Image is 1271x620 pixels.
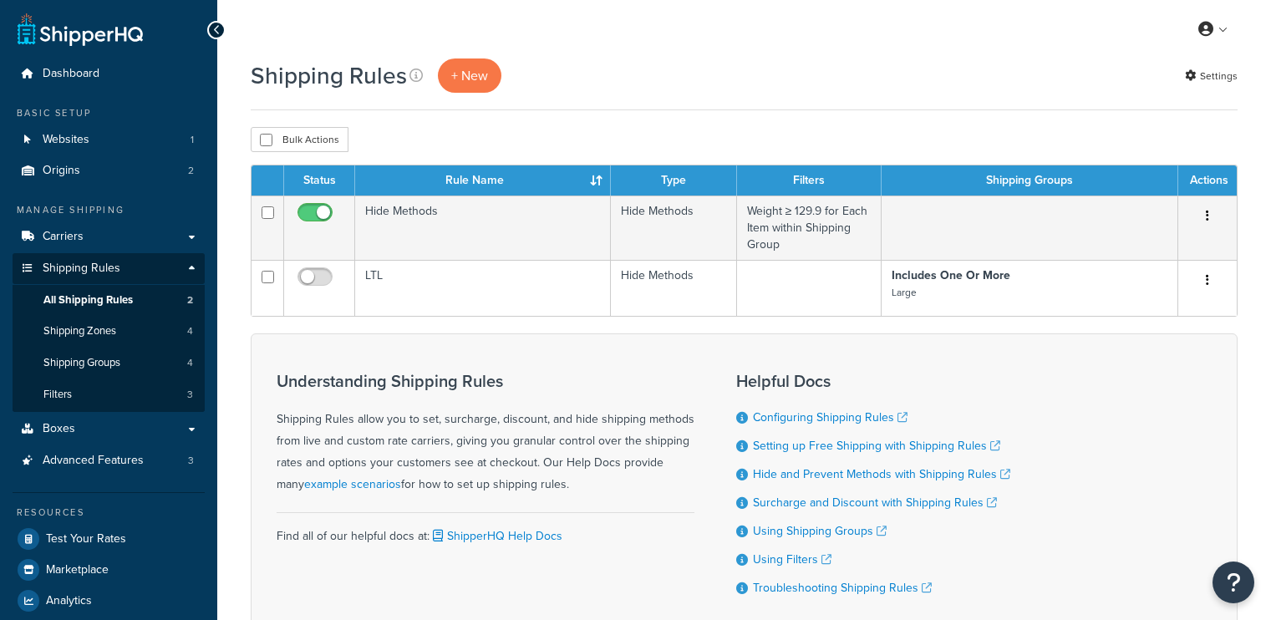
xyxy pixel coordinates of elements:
[438,58,501,93] p: + New
[13,555,205,585] a: Marketplace
[13,125,205,155] a: Websites 1
[43,262,120,276] span: Shipping Rules
[43,356,120,370] span: Shipping Groups
[892,285,917,300] small: Large
[46,532,126,546] span: Test Your Rates
[13,58,205,89] a: Dashboard
[13,253,205,412] li: Shipping Rules
[13,285,205,316] li: All Shipping Rules
[13,106,205,120] div: Basic Setup
[43,133,89,147] span: Websites
[882,165,1178,196] th: Shipping Groups
[13,155,205,186] a: Origins 2
[46,563,109,577] span: Marketplace
[191,133,194,147] span: 1
[753,465,1010,483] a: Hide and Prevent Methods with Shipping Rules
[13,414,205,445] a: Boxes
[43,388,72,402] span: Filters
[13,221,205,252] a: Carriers
[18,13,143,46] a: ShipperHQ Home
[13,253,205,284] a: Shipping Rules
[13,348,205,379] a: Shipping Groups 4
[277,372,694,495] div: Shipping Rules allow you to set, surcharge, discount, and hide shipping methods from live and cus...
[1213,562,1254,603] button: Open Resource Center
[43,164,80,178] span: Origins
[284,165,355,196] th: Status
[13,316,205,347] a: Shipping Zones 4
[13,125,205,155] li: Websites
[753,579,932,597] a: Troubleshooting Shipping Rules
[187,324,193,338] span: 4
[187,356,193,370] span: 4
[13,445,205,476] li: Advanced Features
[736,372,1010,390] h3: Helpful Docs
[355,260,611,316] td: LTL
[13,379,205,410] li: Filters
[355,196,611,260] td: Hide Methods
[737,196,882,260] td: Weight ≥ 129.9 for Each Item within Shipping Group
[611,196,737,260] td: Hide Methods
[611,165,737,196] th: Type
[611,260,737,316] td: Hide Methods
[43,293,133,307] span: All Shipping Rules
[1178,165,1237,196] th: Actions
[13,155,205,186] li: Origins
[753,551,831,568] a: Using Filters
[13,348,205,379] li: Shipping Groups
[13,203,205,217] div: Manage Shipping
[43,230,84,244] span: Carriers
[753,494,997,511] a: Surcharge and Discount with Shipping Rules
[43,324,116,338] span: Shipping Zones
[13,445,205,476] a: Advanced Features 3
[43,422,75,436] span: Boxes
[43,67,99,81] span: Dashboard
[1185,64,1238,88] a: Settings
[43,454,144,468] span: Advanced Features
[355,165,611,196] th: Rule Name : activate to sort column ascending
[277,372,694,390] h3: Understanding Shipping Rules
[188,454,194,468] span: 3
[13,586,205,616] a: Analytics
[892,267,1010,284] strong: Includes One Or More
[753,522,887,540] a: Using Shipping Groups
[430,527,562,545] a: ShipperHQ Help Docs
[13,316,205,347] li: Shipping Zones
[251,127,348,152] button: Bulk Actions
[737,165,882,196] th: Filters
[13,524,205,554] a: Test Your Rates
[753,437,1000,455] a: Setting up Free Shipping with Shipping Rules
[187,388,193,402] span: 3
[277,512,694,547] div: Find all of our helpful docs at:
[13,506,205,520] div: Resources
[46,594,92,608] span: Analytics
[187,293,193,307] span: 2
[753,409,907,426] a: Configuring Shipping Rules
[13,379,205,410] a: Filters 3
[188,164,194,178] span: 2
[251,59,407,92] h1: Shipping Rules
[304,475,401,493] a: example scenarios
[13,285,205,316] a: All Shipping Rules 2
